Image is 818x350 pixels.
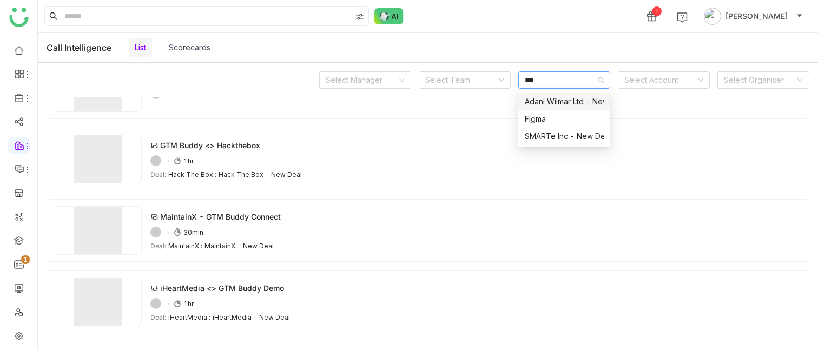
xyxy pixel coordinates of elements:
img: search-type.svg [355,12,364,21]
nz-option-item: Adani Wilmar Ltd - New Deal [518,93,610,110]
nz-badge-sup: 1 [21,255,30,264]
img: help.svg [677,12,688,23]
div: GTM Buddy <> Hackthebox [160,140,260,151]
nz-option-item: SMARTe Inc - New Deal [518,128,610,145]
img: Document [54,206,142,255]
img: avatar [704,8,721,25]
span: Deal: [150,313,166,321]
img: Document [54,135,142,183]
span: MaintainX - New Deal [205,242,274,250]
span: iHeartMedia - New Deal [213,313,290,321]
span: Adani Wilmar Ltd - New Deal [525,96,604,108]
span: 30min [183,228,203,236]
p: 1 [23,254,28,265]
span: Deal: [150,170,166,179]
div: 1 [652,6,662,16]
span: 1hr [183,300,194,308]
span: Hack The Box : [168,170,216,179]
span: [PERSON_NAME] [725,10,788,22]
span: iHeartMedia : [168,313,210,321]
a: List [135,43,146,52]
span: MaintainX : [168,242,202,250]
img: Document [54,278,142,326]
nz-option-item: Figma [518,110,610,128]
span: 1hr [183,157,194,165]
span: Deal: [150,242,166,250]
span: Figma [525,113,604,125]
img: logo [9,8,29,27]
div: iHeartMedia <> GTM Buddy Demo [160,282,284,294]
span: SMARTe Inc - New Deal [525,130,604,142]
a: Scorecards [169,43,210,52]
span: Hack The Box - New Deal [219,170,302,179]
div: MaintainX - GTM Buddy Connect [160,211,281,222]
div: Call Intelligence [47,42,111,53]
img: ask-buddy-normal.svg [374,8,404,24]
button: [PERSON_NAME] [702,8,805,25]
